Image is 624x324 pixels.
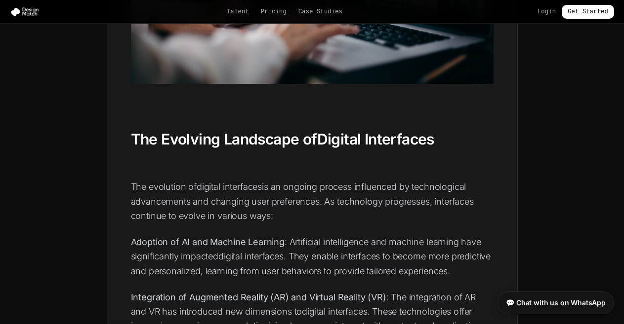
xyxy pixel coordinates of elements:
a: Talent [227,8,249,16]
a: Case Studies [298,8,342,16]
a: 💬 Chat with us on WhatsApp [498,291,614,314]
a: Digital Interfaces [317,130,434,148]
strong: Integration of Augmented Reality (AR) and Virtual Reality (VR) [131,292,386,302]
a: Login [538,8,556,16]
a: digital interfaces [197,181,262,192]
p: : Artificial intelligence and machine learning have significantly impacted . They enable interfac... [131,235,494,278]
strong: The Evolving Landscape of [131,130,434,148]
strong: Adoption of AI and Machine Learning [131,237,285,247]
a: digital interfaces [302,306,367,317]
a: Get Started [562,5,614,19]
img: Design Match [10,7,43,17]
a: Pricing [261,8,287,16]
a: digital interfaces [218,251,284,261]
p: The evolution of is an ongoing process influenced by technological advancements and changing user... [131,180,494,223]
